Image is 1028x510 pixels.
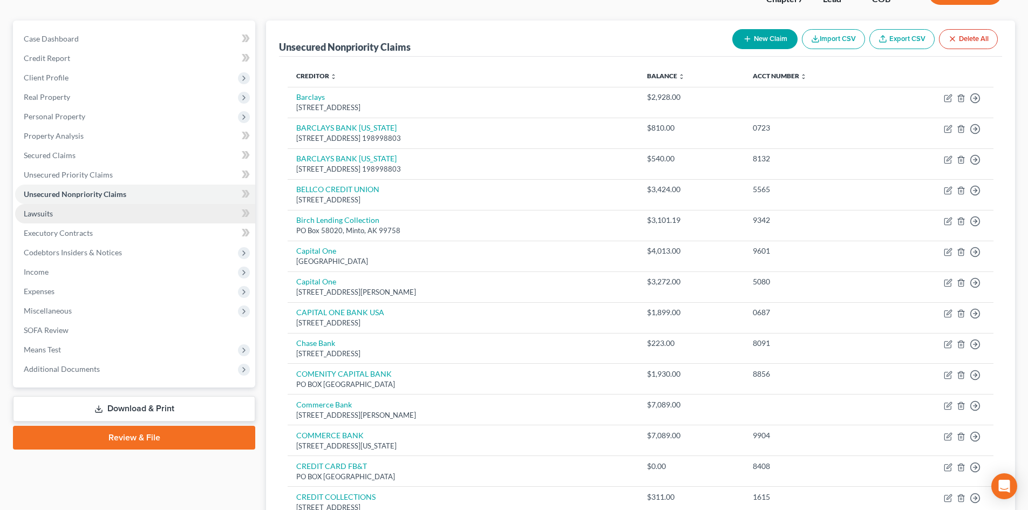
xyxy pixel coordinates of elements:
span: Unsecured Nonpriority Claims [24,189,126,199]
div: $311.00 [647,492,736,502]
div: $3,101.19 [647,215,736,226]
span: Unsecured Priority Claims [24,170,113,179]
a: Capital One [296,246,336,255]
a: COMMERCE BANK [296,431,364,440]
div: 9601 [753,246,873,256]
span: Expenses [24,287,55,296]
div: 8132 [753,153,873,164]
a: Review & File [13,426,255,450]
i: unfold_more [330,73,337,80]
span: Means Test [24,345,61,354]
a: BARCLAYS BANK [US_STATE] [296,123,397,132]
div: [STREET_ADDRESS] 198998803 [296,164,630,174]
span: Codebtors Insiders & Notices [24,248,122,257]
a: Export CSV [869,29,935,49]
a: Download & Print [13,396,255,421]
a: Executory Contracts [15,223,255,243]
div: $7,089.00 [647,399,736,410]
div: 8408 [753,461,873,472]
a: Unsecured Nonpriority Claims [15,185,255,204]
div: 8856 [753,369,873,379]
div: [GEOGRAPHIC_DATA] [296,256,630,267]
div: $4,013.00 [647,246,736,256]
div: [STREET_ADDRESS][PERSON_NAME] [296,410,630,420]
div: $223.00 [647,338,736,349]
a: Credit Report [15,49,255,68]
div: $0.00 [647,461,736,472]
div: Unsecured Nonpriority Claims [279,40,411,53]
a: COMENITY CAPITAL BANK [296,369,392,378]
span: Additional Documents [24,364,100,373]
span: Credit Report [24,53,70,63]
span: Secured Claims [24,151,76,160]
span: Executory Contracts [24,228,93,237]
div: $3,424.00 [647,184,736,195]
div: [STREET_ADDRESS] 198998803 [296,133,630,144]
a: Unsecured Priority Claims [15,165,255,185]
div: PO Box 58020, Minto, AK 99758 [296,226,630,236]
span: Income [24,267,49,276]
a: Balance unfold_more [647,72,685,80]
div: $2,928.00 [647,92,736,103]
i: unfold_more [678,73,685,80]
span: Case Dashboard [24,34,79,43]
div: [STREET_ADDRESS] [296,318,630,328]
a: CREDIT CARD FB&T [296,461,367,471]
a: Acct Number unfold_more [753,72,807,80]
div: 9904 [753,430,873,441]
div: 0723 [753,123,873,133]
div: [STREET_ADDRESS] [296,103,630,113]
a: Chase Bank [296,338,335,348]
a: Capital One [296,277,336,286]
button: New Claim [732,29,798,49]
span: Lawsuits [24,209,53,218]
span: Property Analysis [24,131,84,140]
div: 5080 [753,276,873,287]
a: Birch Lending Collection [296,215,379,225]
div: 1615 [753,492,873,502]
div: $3,272.00 [647,276,736,287]
div: PO BOX [GEOGRAPHIC_DATA] [296,379,630,390]
div: $1,899.00 [647,307,736,318]
div: 5565 [753,184,873,195]
span: Personal Property [24,112,85,121]
div: [STREET_ADDRESS] [296,195,630,205]
span: Real Property [24,92,70,101]
div: PO BOX [GEOGRAPHIC_DATA] [296,472,630,482]
div: 0687 [753,307,873,318]
div: 9342 [753,215,873,226]
a: SOFA Review [15,321,255,340]
a: BELLCO CREDIT UNION [296,185,379,194]
a: CREDIT COLLECTIONS [296,492,376,501]
span: Miscellaneous [24,306,72,315]
div: [STREET_ADDRESS] [296,349,630,359]
button: Delete All [939,29,998,49]
div: $540.00 [647,153,736,164]
div: [STREET_ADDRESS][US_STATE] [296,441,630,451]
a: CAPITAL ONE BANK USA [296,308,384,317]
a: Commerce Bank [296,400,352,409]
a: Case Dashboard [15,29,255,49]
a: Lawsuits [15,204,255,223]
a: BARCLAYS BANK [US_STATE] [296,154,397,163]
span: Client Profile [24,73,69,82]
a: Barclays [296,92,325,101]
div: [STREET_ADDRESS][PERSON_NAME] [296,287,630,297]
div: $7,089.00 [647,430,736,441]
i: unfold_more [800,73,807,80]
a: Property Analysis [15,126,255,146]
div: $810.00 [647,123,736,133]
div: 8091 [753,338,873,349]
a: Creditor unfold_more [296,72,337,80]
a: Secured Claims [15,146,255,165]
div: Open Intercom Messenger [991,473,1017,499]
span: SOFA Review [24,325,69,335]
div: $1,930.00 [647,369,736,379]
button: Import CSV [802,29,865,49]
